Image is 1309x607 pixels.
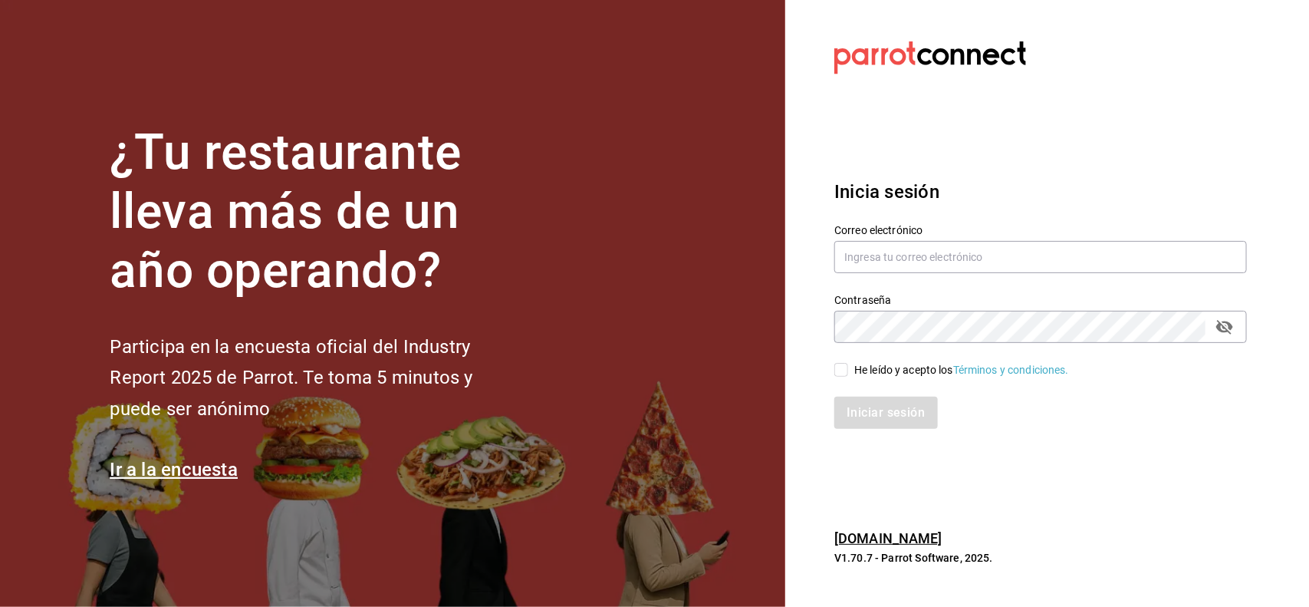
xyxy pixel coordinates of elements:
[1212,314,1238,340] button: passwordField
[110,124,524,300] h1: ¿Tu restaurante lleva más de un año operando?
[854,362,1069,378] div: He leído y acepto los
[110,332,524,425] h2: Participa en la encuesta oficial del Industry Report 2025 de Parrot. Te toma 5 minutos y puede se...
[834,530,942,546] a: [DOMAIN_NAME]
[834,178,1247,206] h3: Inicia sesión
[834,295,1247,306] label: Contraseña
[834,550,1247,566] p: V1.70.7 - Parrot Software, 2025.
[110,459,238,480] a: Ir a la encuesta
[953,364,1069,376] a: Términos y condiciones.
[834,241,1247,273] input: Ingresa tu correo electrónico
[834,226,1247,236] label: Correo electrónico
